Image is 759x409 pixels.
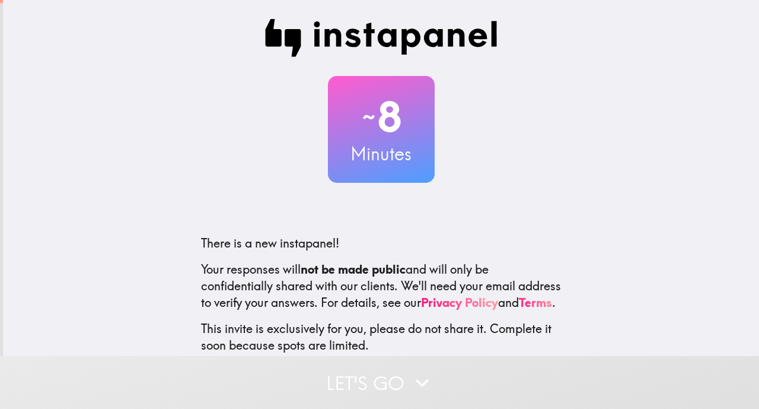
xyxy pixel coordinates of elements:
span: ~ [361,99,377,135]
b: not be made public [301,262,406,277]
a: Privacy Policy [421,295,498,310]
p: This invite is exclusively for you, please do not share it. Complete it soon because spots are li... [201,321,562,354]
h2: 8 [328,93,435,141]
p: Your responses will and will only be confidentially shared with our clients. We'll need your emai... [201,261,562,311]
span: There is a new instapanel! [201,236,339,251]
h3: Minutes [328,141,435,166]
a: Terms [519,295,552,310]
img: Instapanel [265,19,498,57]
